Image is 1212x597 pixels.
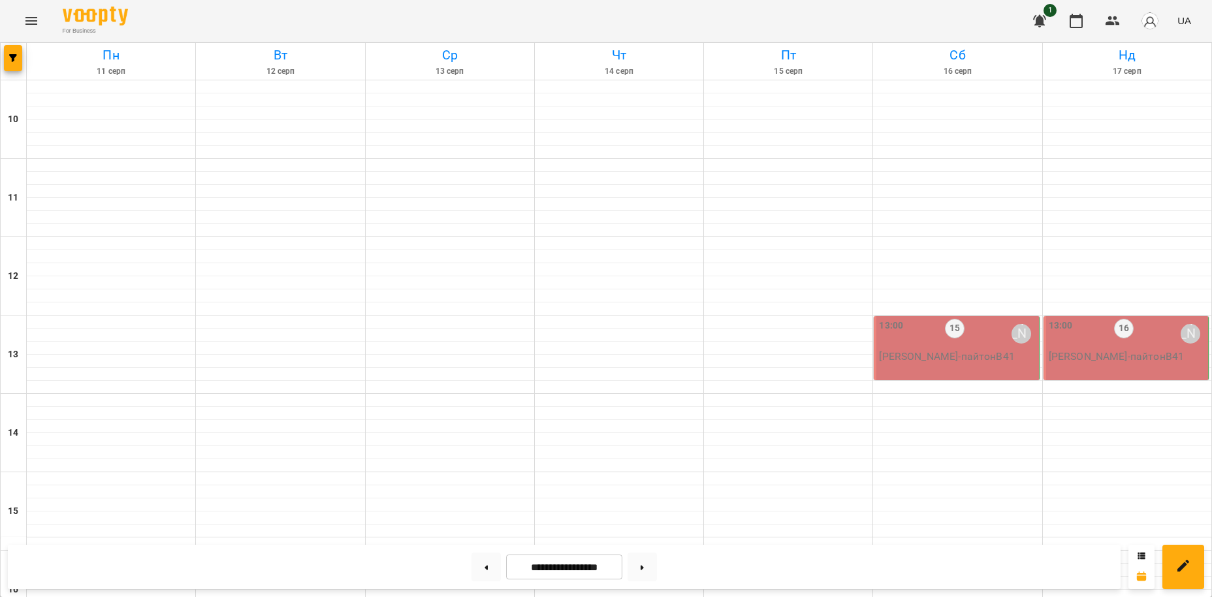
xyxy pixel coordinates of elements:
span: 1 [1044,4,1057,17]
label: 15 [945,319,965,338]
h6: Сб [875,45,1040,65]
h6: 14 [8,426,18,440]
h6: 17 серп [1045,65,1209,78]
span: UA [1177,14,1191,27]
img: avatar_s.png [1141,12,1159,30]
h6: 15 [8,504,18,519]
h6: 13 [8,347,18,362]
h6: 15 серп [706,65,870,78]
h6: 11 серп [29,65,193,78]
label: 13:00 [879,319,903,333]
h6: 10 [8,112,18,127]
h6: Чт [537,45,701,65]
h6: 11 [8,191,18,205]
button: Menu [16,5,47,37]
h6: Вт [198,45,362,65]
img: Voopty Logo [63,7,128,25]
h6: 13 серп [368,65,532,78]
label: 13:00 [1049,319,1073,333]
p: [PERSON_NAME] - пайтонВ41 [1049,349,1205,364]
div: Володимир Ярошинський [1181,324,1200,344]
h6: 14 серп [537,65,701,78]
h6: Нд [1045,45,1209,65]
h6: Пт [706,45,870,65]
h6: Пн [29,45,193,65]
p: [PERSON_NAME] - пайтонВ41 [879,349,1036,364]
h6: 16 серп [875,65,1040,78]
div: Володимир Ярошинський [1012,324,1031,344]
span: For Business [63,27,128,35]
label: 16 [1114,319,1134,338]
h6: Ср [368,45,532,65]
h6: 12 серп [198,65,362,78]
h6: 12 [8,269,18,283]
button: UA [1172,8,1196,33]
